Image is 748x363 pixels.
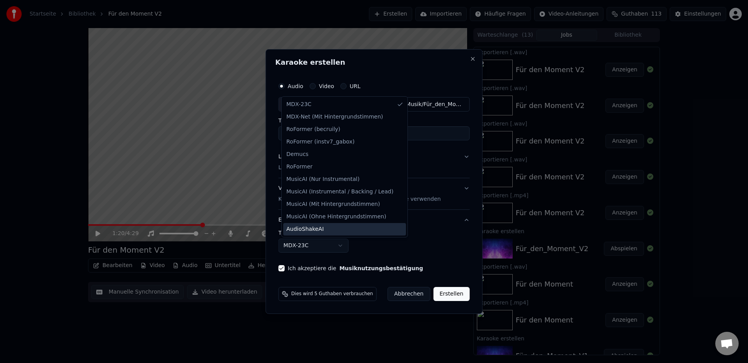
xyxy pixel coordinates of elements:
[286,200,380,208] span: MusicAI (Mit Hintergrundstimmen)
[286,188,393,196] span: MusicAI (Instrumental / Backing / Lead)
[286,163,312,171] span: RoFormer
[286,138,355,146] span: RoFormer (instv7_gabox)
[286,213,386,221] span: MusicAI (Ohne Hintergrundstimmen)
[286,151,309,158] span: Demucs
[286,101,311,108] span: MDX-23C
[286,175,360,183] span: MusicAI (Nur Instrumental)
[286,225,324,233] span: AudioShakeAI
[286,113,383,121] span: MDX-Net (Mit Hintergrundstimmen)
[286,126,340,133] span: RoFormer (becruily)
